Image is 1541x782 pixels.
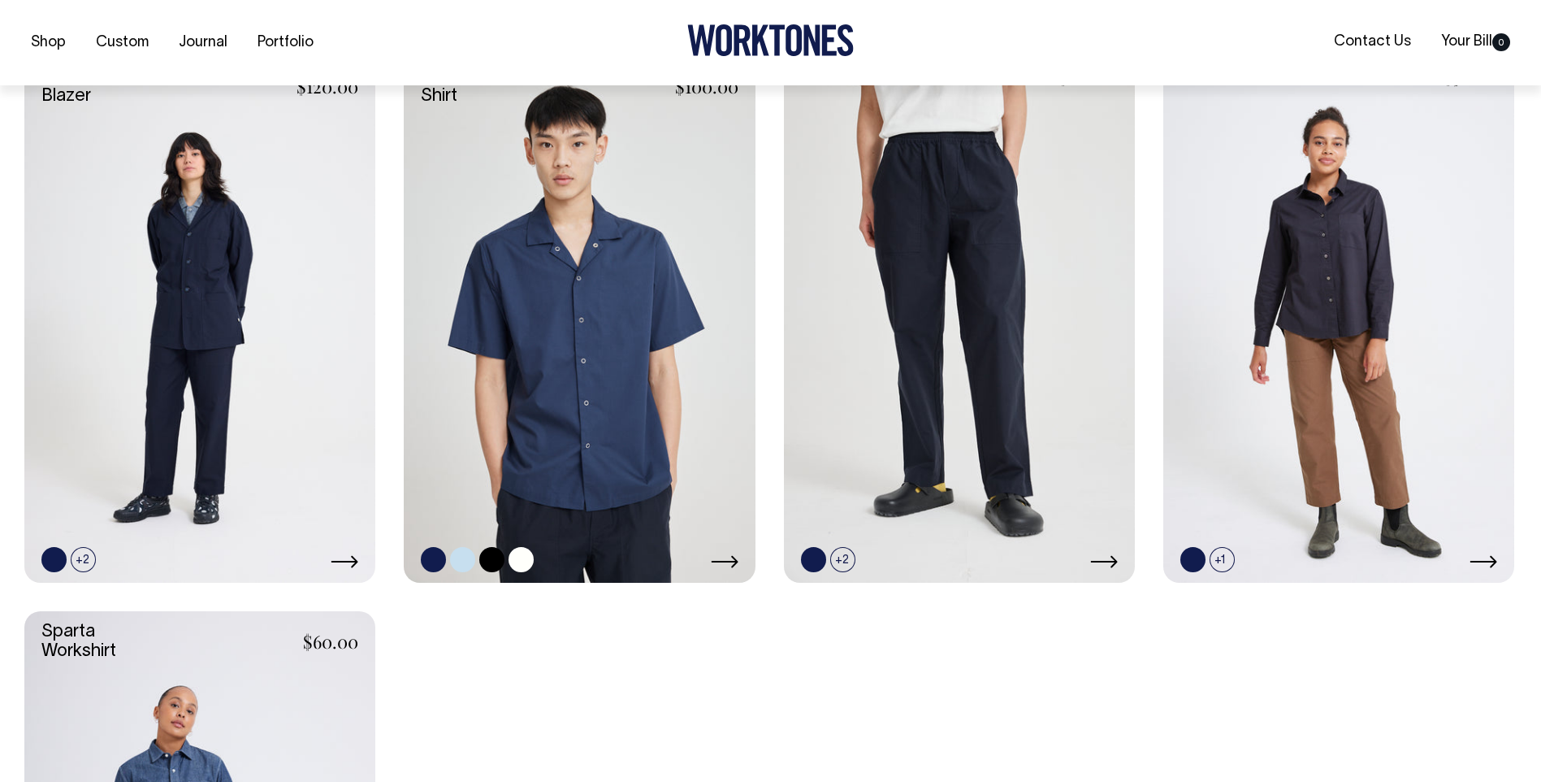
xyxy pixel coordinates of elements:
span: 0 [1492,33,1510,51]
a: Your Bill0 [1435,28,1517,55]
a: Shop [24,29,72,56]
a: Journal [172,29,234,56]
a: Contact Us [1327,28,1418,55]
span: +2 [71,547,96,572]
a: Portfolio [251,29,320,56]
a: Custom [89,29,155,56]
span: +2 [830,547,855,572]
span: +1 [1210,547,1235,572]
